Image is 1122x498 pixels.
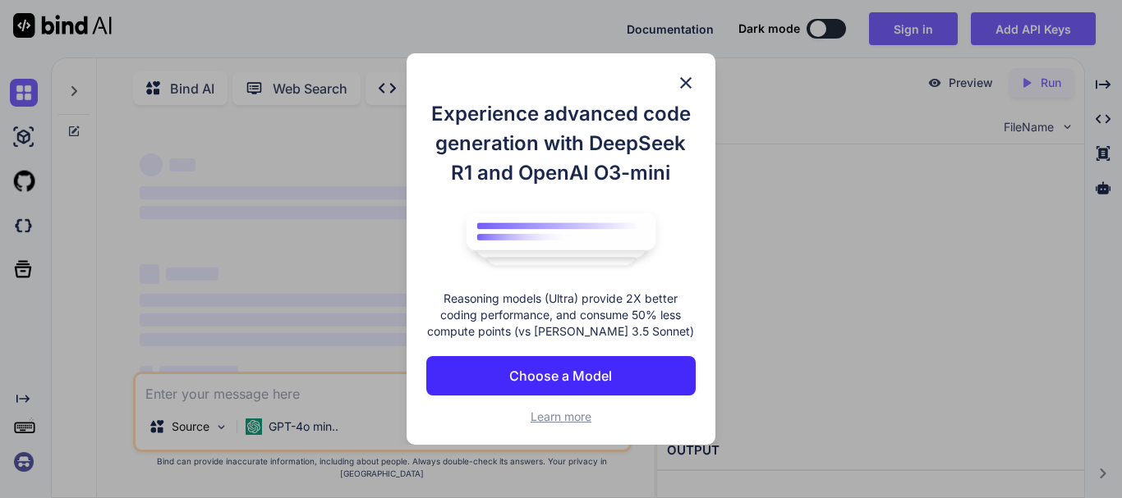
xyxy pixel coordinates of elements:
img: close [676,73,696,93]
p: Reasoning models (Ultra) provide 2X better coding performance, and consume 50% less compute point... [426,290,696,340]
span: Learn more [531,409,591,423]
h1: Experience advanced code generation with DeepSeek R1 and OpenAI O3-mini [426,99,696,188]
img: bind logo [454,204,668,275]
p: Choose a Model [509,366,612,386]
button: Choose a Model [426,356,696,395]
